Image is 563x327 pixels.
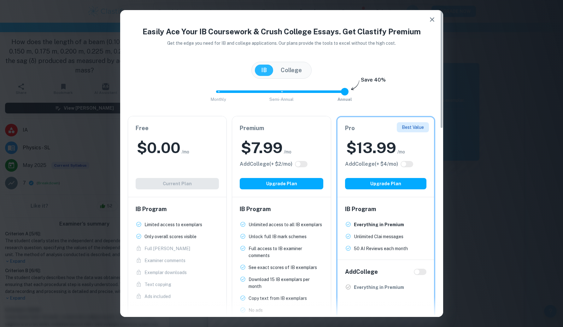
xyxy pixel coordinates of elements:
p: Full [PERSON_NAME] [144,245,190,252]
span: /mo [182,148,189,155]
h2: $ 7.99 [241,138,283,158]
p: Everything in Premium [354,284,404,291]
p: 50 AI Reviews each month [354,245,408,252]
button: College [274,65,308,76]
p: Only overall scores visible [144,233,196,240]
button: IB [255,65,273,76]
h6: Click to see all the additional College features. [345,160,398,168]
p: Copy text from IB exemplars [249,295,307,302]
img: subscription-arrow.svg [351,80,360,91]
h6: Pro [345,124,427,133]
h2: $ 0.00 [137,138,180,158]
p: Unlimited access to all IB exemplars [249,221,322,228]
p: See exact scores of IB exemplars [249,264,317,271]
h2: $ 13.99 [346,138,396,158]
h6: Save 40% [361,76,386,87]
p: Get the edge you need for IB and college applications. Our plans provide the tools to excel witho... [158,40,405,47]
button: Upgrade Plan [345,178,427,189]
span: /mo [284,148,291,155]
p: Full access to IB examiner comments [249,245,323,259]
h6: IB Program [240,205,323,214]
h6: IB Program [136,205,219,214]
p: Text copying [144,281,171,288]
span: Semi-Annual [269,97,294,102]
h6: Free [136,124,219,133]
p: Download 15 IB exemplars per month [249,276,323,290]
span: /mo [397,148,405,155]
h4: Easily Ace Your IB Coursework & Crush College Essays. Get Clastify Premium [128,26,436,37]
button: Upgrade Plan [240,178,323,189]
p: Limited access to exemplars [144,221,202,228]
p: Unlimited Clai messages [354,233,403,240]
span: Monthly [211,97,226,102]
p: Ads included [144,293,171,300]
h6: Premium [240,124,323,133]
h6: Add College [345,267,378,276]
h6: Click to see all the additional College features. [240,160,292,168]
p: Unlock full IB mark schemes [249,233,307,240]
span: Annual [337,97,352,102]
p: Best Value [402,124,424,131]
h6: IB Program [345,205,427,214]
p: Examiner comments [144,257,185,264]
p: Everything in Premium [354,221,404,228]
p: Exemplar downloads [144,269,187,276]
